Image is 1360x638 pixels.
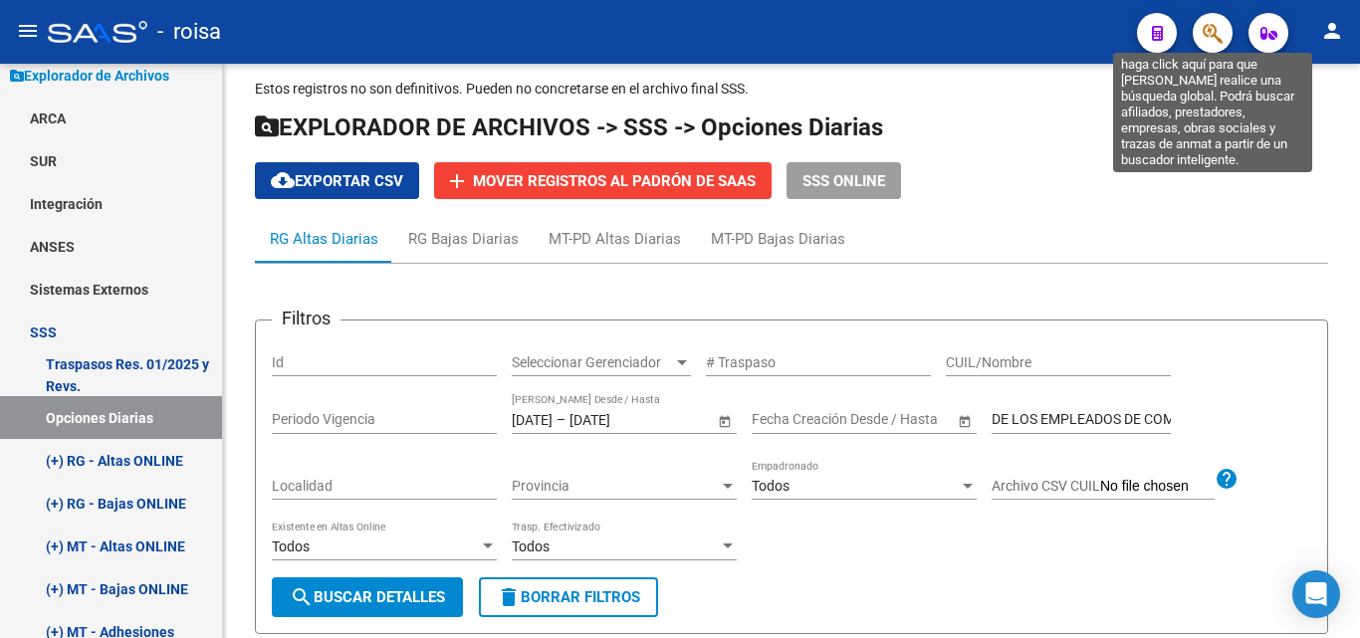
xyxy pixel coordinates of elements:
[10,65,169,87] span: Explorador de Archivos
[557,411,566,428] span: –
[157,10,221,54] span: - roisa
[1292,570,1340,618] div: Open Intercom Messenger
[434,162,772,199] button: Mover registros al PADRÓN de SAAS
[992,478,1100,494] span: Archivo CSV CUIL
[714,410,735,431] button: Open calendar
[479,577,658,617] button: Borrar Filtros
[290,588,445,606] span: Buscar Detalles
[787,162,901,199] button: SSS ONLINE
[271,172,403,190] span: Exportar CSV
[445,169,469,193] mat-icon: add
[290,585,314,609] mat-icon: search
[512,538,550,554] span: Todos
[497,588,640,606] span: Borrar Filtros
[752,411,824,428] input: Fecha inicio
[16,19,40,43] mat-icon: menu
[802,172,885,190] span: SSS ONLINE
[272,305,340,332] h3: Filtros
[255,162,419,199] button: Exportar CSV
[1100,478,1215,496] input: Archivo CSV CUIL
[473,172,756,190] span: Mover registros al PADRÓN de SAAS
[255,78,1328,100] p: Estos registros no son definitivos. Pueden no concretarse en el archivo final SSS.
[549,228,681,250] div: MT-PD Altas Diarias
[752,478,790,494] span: Todos
[270,228,378,250] div: RG Altas Diarias
[272,538,310,554] span: Todos
[1215,467,1239,491] mat-icon: help
[512,411,553,428] input: Fecha inicio
[512,478,719,495] span: Provincia
[255,113,883,141] span: EXPLORADOR DE ARCHIVOS -> SSS -> Opciones Diarias
[272,577,463,617] button: Buscar Detalles
[512,354,673,371] span: Seleccionar Gerenciador
[271,168,295,192] mat-icon: cloud_download
[841,411,939,428] input: Fecha fin
[954,410,975,431] button: Open calendar
[711,228,845,250] div: MT-PD Bajas Diarias
[497,585,521,609] mat-icon: delete
[1320,19,1344,43] mat-icon: person
[569,411,667,428] input: Fecha fin
[408,228,519,250] div: RG Bajas Diarias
